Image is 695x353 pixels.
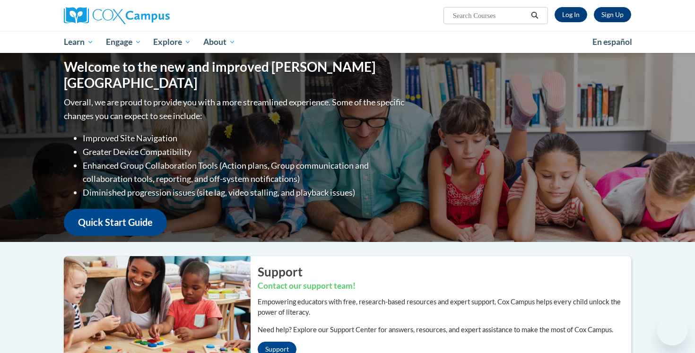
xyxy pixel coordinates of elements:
a: Cox Campus [64,7,243,24]
a: Learn [58,31,100,53]
p: Need help? Explore our Support Center for answers, resources, and expert assistance to make the m... [258,325,631,335]
span: Engage [106,36,141,48]
li: Greater Device Compatibility [83,145,407,159]
iframe: Button to launch messaging window [657,315,687,345]
li: Improved Site Navigation [83,131,407,145]
a: Register [594,7,631,22]
h2: Support [258,263,631,280]
a: Quick Start Guide [64,209,167,236]
h3: Contact our support team! [258,280,631,292]
a: Engage [100,31,148,53]
span: En español [592,37,632,47]
span: Explore [153,36,191,48]
button: Search [528,10,542,21]
input: Search Courses [452,10,528,21]
span: About [203,36,235,48]
p: Empowering educators with free, research-based resources and expert support, Cox Campus helps eve... [258,297,631,318]
li: Enhanced Group Collaboration Tools (Action plans, Group communication and collaboration tools, re... [83,159,407,186]
img: Cox Campus [64,7,170,24]
p: Overall, we are proud to provide you with a more streamlined experience. Some of the specific cha... [64,95,407,123]
div: Main menu [50,31,645,53]
a: Log In [555,7,587,22]
li: Diminished progression issues (site lag, video stalling, and playback issues) [83,186,407,199]
h1: Welcome to the new and improved [PERSON_NAME][GEOGRAPHIC_DATA] [64,59,407,91]
a: About [197,31,242,53]
span: Learn [64,36,94,48]
a: En español [586,32,638,52]
a: Explore [147,31,197,53]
